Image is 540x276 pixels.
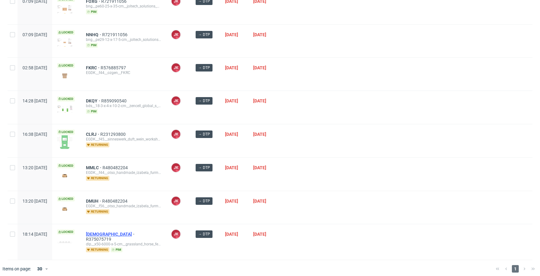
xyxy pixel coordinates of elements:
[86,98,101,103] a: DKQY
[22,199,47,204] span: 13:20 [DATE]
[225,98,238,103] span: [DATE]
[22,165,47,170] span: 13:20 [DATE]
[225,232,238,237] span: [DATE]
[225,32,238,37] span: [DATE]
[198,165,210,170] span: → DTP
[86,237,112,242] a: R375075719
[225,132,238,137] span: [DATE]
[86,170,161,175] div: EGDK__f44__otso_handmade_izabela_furmanczyk__MMLC
[22,232,47,237] span: 18:14 [DATE]
[86,132,100,137] a: CLRJ
[57,205,72,213] img: version_two_editor_design
[57,5,72,13] img: version_two_editor_design.png
[86,242,161,247] div: dlp__x50-6000-x-5-cm__grassland_horse_feeding__HZAI
[253,65,266,70] span: [DATE]
[86,199,102,204] a: DMUH
[86,70,161,75] div: EGDK__f44__ozgen__FKRC
[86,37,161,42] div: bng__pe29-12-x-17-5-cm__joltech_solutions_s_l__NNHQ
[57,130,75,135] span: Locked
[57,163,75,168] span: Locked
[512,265,519,273] span: 1
[172,130,180,139] figcaption: JK
[253,98,266,103] span: [DATE]
[2,266,31,272] span: Items on page:
[57,96,75,101] span: Locked
[57,30,75,35] span: Locked
[57,63,75,68] span: Locked
[253,132,266,137] span: [DATE]
[102,199,129,204] a: R480482204
[57,71,72,80] img: version_two_editor_design.png
[253,165,266,170] span: [DATE]
[253,32,266,37] span: [DATE]
[33,264,45,273] div: 30
[172,30,180,39] figcaption: JK
[57,196,75,201] span: Locked
[101,98,128,103] a: R859090540
[172,63,180,72] figcaption: JK
[225,199,238,204] span: [DATE]
[57,38,72,47] img: version_two_editor_design.png
[86,9,98,14] span: pim
[101,65,127,70] a: R576885797
[102,32,129,37] a: R721911056
[86,165,102,170] a: MMLC
[86,65,101,70] a: FKRC
[253,199,266,204] span: [DATE]
[22,32,47,37] span: 07:09 [DATE]
[86,209,109,214] span: returning
[57,241,72,243] img: version_two_editor_design.png
[86,142,109,147] span: returning
[57,171,72,180] img: version_two_editor_design
[172,197,180,205] figcaption: JK
[57,105,72,113] img: version_two_editor_design.png
[86,43,98,48] span: pim
[225,165,238,170] span: [DATE]
[172,163,180,172] figcaption: JK
[172,230,180,239] figcaption: JK
[198,231,210,237] span: → DTP
[86,247,109,252] span: returning
[86,4,161,9] div: bng__pe60-25-x-35-cm__joltech_solutions_s_l__FOXG
[111,247,122,252] span: pim
[86,32,102,37] a: NNHQ
[57,135,72,149] img: version_two_editor_design.png
[57,229,75,234] span: Locked
[198,131,210,137] span: → DTP
[225,65,238,70] span: [DATE]
[253,232,266,237] span: [DATE]
[100,132,127,137] a: R231293800
[172,96,180,105] figcaption: JK
[86,103,161,108] div: bds__18-3-x-4-x-10-2-cm__zencell_global_s_l__DKQY
[22,98,47,103] span: 14:28 [DATE]
[102,165,129,170] a: R480482204
[86,232,136,237] a: [DEMOGRAPHIC_DATA]
[198,32,210,37] span: → DTP
[198,65,210,71] span: → DTP
[22,132,47,137] span: 16:38 [DATE]
[198,98,210,104] span: → DTP
[86,109,98,114] span: pim
[22,65,47,70] span: 02:58 [DATE]
[86,176,109,181] span: returning
[86,137,161,142] div: EGDK__f45__sinneswerk_duft_wein_workshops__CLRJ
[86,204,161,209] div: EGDK__f56__otso_handmade_izabela_furmanczyk__DMUH
[198,198,210,204] span: → DTP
